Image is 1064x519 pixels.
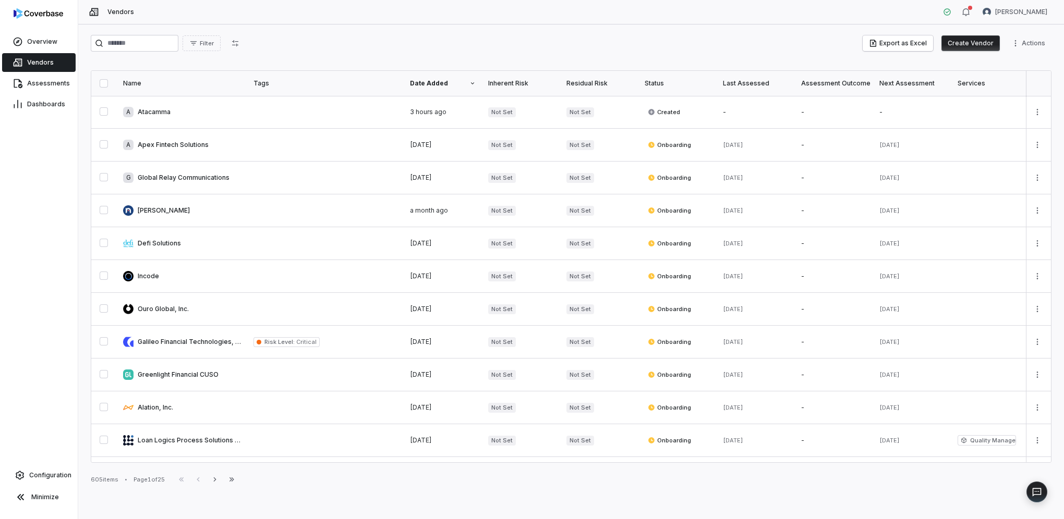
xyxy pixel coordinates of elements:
span: Onboarding [648,206,691,215]
span: [PERSON_NAME] [995,8,1047,16]
img: Coverbase logo [14,8,63,19]
span: [DATE] [879,240,900,247]
span: Not Set [566,370,594,380]
td: - [795,260,873,293]
span: Not Set [566,436,594,446]
span: [DATE] [410,239,432,247]
span: [DATE] [410,272,432,280]
button: More actions [1029,400,1046,415]
span: Not Set [488,304,516,314]
span: Overview [27,38,57,46]
span: Not Set [488,140,516,150]
span: [DATE] [410,174,432,181]
span: a month ago [410,206,448,214]
a: Overview [2,32,76,51]
div: Inherent Risk [488,79,554,88]
span: [DATE] [723,338,743,345]
span: [DATE] [879,305,900,313]
div: Residual Risk [566,79,632,88]
button: Create Vendor [941,35,1000,51]
a: Configuration [4,466,74,485]
span: Not Set [488,239,516,249]
div: Date Added [410,79,476,88]
span: Onboarding [648,305,691,313]
span: [DATE] [723,273,743,280]
span: Not Set [566,140,594,150]
span: Onboarding [648,338,691,346]
button: More actions [1029,433,1046,448]
span: [DATE] [410,370,432,378]
td: - [873,96,951,129]
span: [DATE] [723,174,743,181]
td: - [717,96,795,129]
span: Quality Management SaaS [958,435,1016,446]
span: Not Set [488,206,516,216]
td: - [795,194,873,227]
span: [DATE] [410,436,432,444]
div: 605 items [91,476,118,484]
td: - [795,162,873,194]
span: [DATE] [410,403,432,411]
button: More actions [1029,104,1046,120]
span: [DATE] [723,437,743,444]
span: Not Set [566,206,594,216]
span: [DATE] [879,371,900,378]
a: Assessments [2,74,76,93]
span: [DATE] [879,174,900,181]
a: Dashboards [2,95,76,114]
span: 3 hours ago [410,108,446,116]
td: - [795,129,873,162]
span: Not Set [488,370,516,380]
span: Not Set [488,337,516,347]
button: More actions [1029,268,1046,284]
span: Onboarding [648,370,691,379]
span: Assessments [27,79,70,88]
span: [DATE] [410,141,432,149]
span: [DATE] [723,305,743,313]
button: More actions [1008,35,1051,51]
button: More actions [1029,236,1046,251]
span: [DATE] [410,338,432,345]
div: Last Assessed [723,79,789,88]
span: Critical [295,338,316,345]
span: Not Set [566,271,594,281]
button: Michael Violante avatar[PERSON_NAME] [976,4,1054,20]
div: Services [958,79,1023,88]
span: Not Set [566,173,594,183]
span: [DATE] [879,273,900,280]
button: Export as Excel [863,35,933,51]
td: - [795,359,873,391]
div: Assessment Outcome [801,79,867,88]
span: [DATE] [879,437,900,444]
span: Not Set [566,239,594,249]
span: Created [648,108,680,116]
span: Not Set [566,403,594,413]
span: Not Set [488,107,516,117]
td: - [795,391,873,424]
span: [DATE] [723,240,743,247]
div: Status [645,79,710,88]
span: Dashboards [27,100,65,108]
span: Risk Level : [264,338,295,345]
button: More actions [1029,301,1046,317]
button: More actions [1029,367,1046,382]
span: Onboarding [648,403,691,412]
span: Not Set [566,337,594,347]
img: Michael Violante avatar [983,8,991,16]
td: - [795,326,873,359]
button: More actions [1029,170,1046,186]
td: - [795,227,873,260]
span: Not Set [488,271,516,281]
span: Minimize [31,493,59,501]
span: [DATE] [879,141,900,149]
span: Onboarding [648,174,691,182]
button: More actions [1029,203,1046,218]
span: Not Set [488,403,516,413]
div: Tags [253,79,397,88]
span: Onboarding [648,141,691,149]
span: Configuration [29,471,71,479]
span: [DATE] [879,338,900,345]
span: [DATE] [879,404,900,411]
span: [DATE] [723,141,743,149]
span: Not Set [566,304,594,314]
